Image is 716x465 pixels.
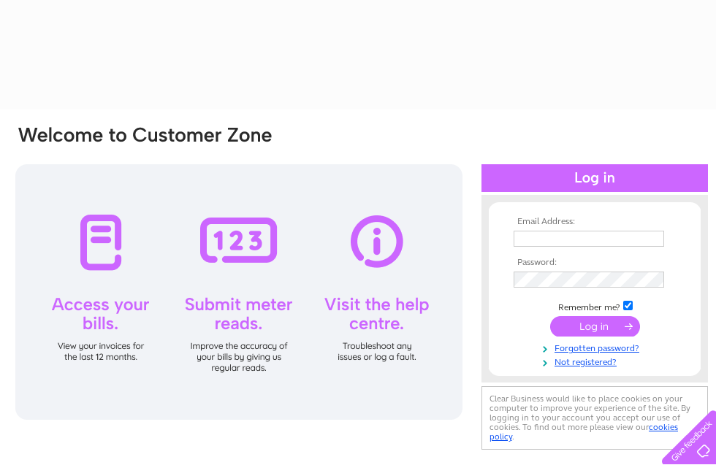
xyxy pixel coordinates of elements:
[514,354,679,368] a: Not registered?
[510,299,679,313] td: Remember me?
[510,258,679,268] th: Password:
[550,316,640,337] input: Submit
[514,340,679,354] a: Forgotten password?
[490,422,678,442] a: cookies policy
[481,386,708,450] div: Clear Business would like to place cookies on your computer to improve your experience of the sit...
[510,217,679,227] th: Email Address:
